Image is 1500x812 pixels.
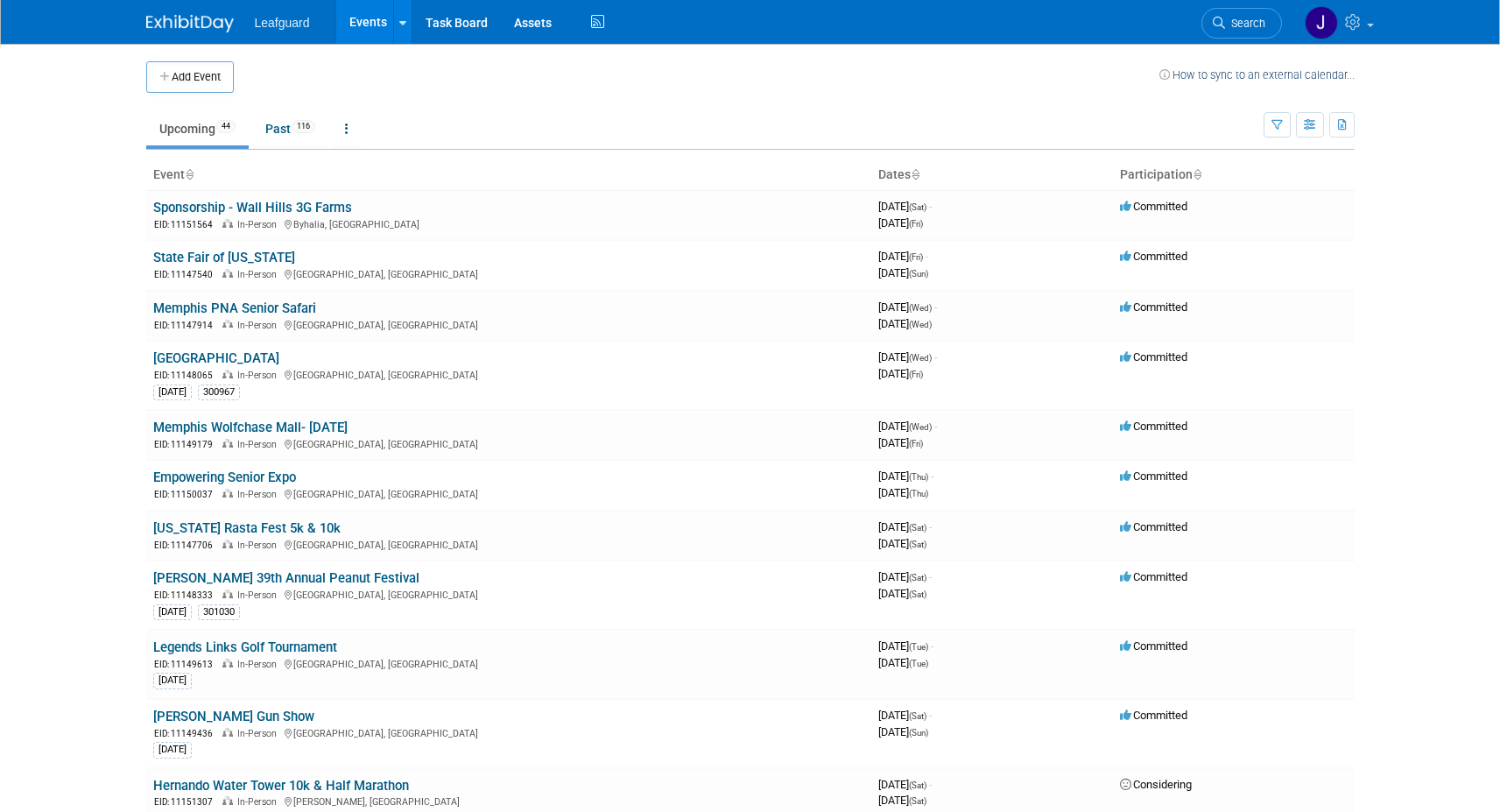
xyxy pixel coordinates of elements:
[154,797,220,807] span: EID: 11151307
[153,794,864,808] div: [PERSON_NAME], [GEOGRAPHIC_DATA]
[1120,250,1187,263] span: Committed
[185,167,194,181] a: Sort by Event Name
[153,266,864,281] div: [GEOGRAPHIC_DATA], [GEOGRAPHIC_DATA]
[929,200,932,213] span: -
[154,660,220,669] span: EID: 11149613
[929,709,932,722] span: -
[1120,520,1187,533] span: Committed
[871,160,1113,190] th: Dates
[909,642,928,652] span: (Tue)
[878,709,932,722] span: [DATE]
[292,120,315,133] span: 116
[1305,6,1338,39] img: Josh Smith
[237,370,282,381] span: In-Person
[153,486,864,501] div: [GEOGRAPHIC_DATA], [GEOGRAPHIC_DATA]
[878,420,937,433] span: [DATE]
[1120,470,1187,483] span: Committed
[154,590,220,600] span: EID: 11148333
[909,252,923,262] span: (Fri)
[1120,300,1187,314] span: Committed
[154,729,220,738] span: EID: 11149436
[878,200,932,213] span: [DATE]
[252,112,328,145] a: Past116
[909,303,932,313] span: (Wed)
[154,540,220,550] span: EID: 11147706
[926,250,928,263] span: -
[237,269,282,280] span: In-Person
[1120,200,1187,213] span: Committed
[931,470,933,483] span: -
[198,385,240,400] div: 300967
[153,420,348,435] a: Memphis Wolfchase Mall- [DATE]
[878,587,926,600] span: [DATE]
[222,728,233,737] img: In-Person Event
[1113,160,1355,190] th: Participation
[1201,8,1282,39] a: Search
[237,590,282,601] span: In-Person
[153,250,295,265] a: State Fair of [US_STATE]
[909,269,928,279] span: (Sun)
[878,486,928,499] span: [DATE]
[216,120,236,133] span: 44
[1120,570,1187,583] span: Committed
[929,778,932,791] span: -
[153,673,192,688] div: [DATE]
[237,728,282,739] span: In-Person
[255,16,310,30] span: Leafguard
[911,167,919,181] a: Sort by Start Date
[198,604,240,620] div: 301030
[1159,68,1355,81] a: How to sync to an external calendar...
[878,367,923,380] span: [DATE]
[153,570,419,586] a: [PERSON_NAME] 39th Annual Peanut Festival
[909,370,923,379] span: (Fri)
[878,794,926,807] span: [DATE]
[934,350,937,364] span: -
[222,439,233,448] img: In-Person Event
[1120,350,1187,364] span: Committed
[146,15,234,32] img: ExhibitDay
[153,385,192,400] div: [DATE]
[909,422,932,432] span: (Wed)
[154,371,220,380] span: EID: 11148065
[154,490,220,499] span: EID: 11150037
[222,796,233,805] img: In-Person Event
[909,796,926,806] span: (Sat)
[878,639,933,653] span: [DATE]
[929,520,932,533] span: -
[153,725,864,740] div: [GEOGRAPHIC_DATA], [GEOGRAPHIC_DATA]
[153,656,864,671] div: [GEOGRAPHIC_DATA], [GEOGRAPHIC_DATA]
[909,523,926,533] span: (Sat)
[153,587,864,602] div: [GEOGRAPHIC_DATA], [GEOGRAPHIC_DATA]
[909,573,926,583] span: (Sat)
[1193,167,1201,181] a: Sort by Participation Type
[909,659,928,668] span: (Tue)
[934,300,937,314] span: -
[153,300,316,316] a: Memphis PNA Senior Safari
[1120,639,1187,653] span: Committed
[237,659,282,670] span: In-Person
[237,320,282,331] span: In-Person
[153,367,864,382] div: [GEOGRAPHIC_DATA], [GEOGRAPHIC_DATA]
[222,320,233,328] img: In-Person Event
[909,202,926,212] span: (Sat)
[878,266,928,279] span: [DATE]
[909,489,928,498] span: (Thu)
[222,540,233,548] img: In-Person Event
[878,350,937,364] span: [DATE]
[146,160,871,190] th: Event
[237,219,282,230] span: In-Person
[878,725,928,738] span: [DATE]
[153,604,192,620] div: [DATE]
[153,200,352,215] a: Sponsorship - Wall Hills 3G Farms
[153,537,864,552] div: [GEOGRAPHIC_DATA], [GEOGRAPHIC_DATA]
[931,639,933,653] span: -
[878,520,932,533] span: [DATE]
[237,439,282,450] span: In-Person
[1120,709,1187,722] span: Committed
[222,269,233,278] img: In-Person Event
[222,370,233,378] img: In-Person Event
[909,439,923,448] span: (Fri)
[909,472,928,482] span: (Thu)
[237,796,282,808] span: In-Person
[878,317,932,330] span: [DATE]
